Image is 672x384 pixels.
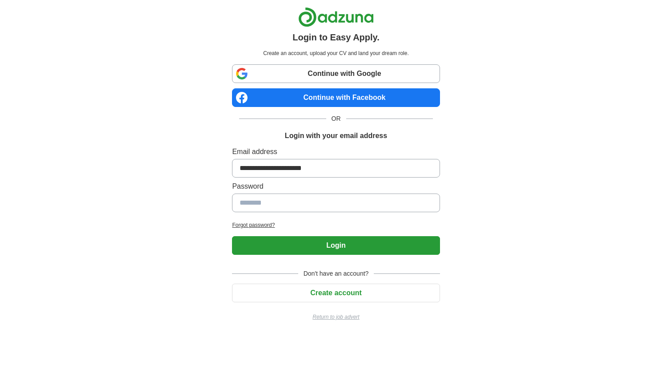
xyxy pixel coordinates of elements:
[326,114,346,123] span: OR
[298,269,374,278] span: Don't have an account?
[232,181,440,192] label: Password
[285,131,387,141] h1: Login with your email address
[232,284,440,302] button: Create account
[232,313,440,321] a: Return to job advert
[232,146,440,157] label: Email address
[298,7,374,27] img: Adzuna logo
[232,236,440,255] button: Login
[292,31,380,44] h1: Login to Easy Apply.
[232,221,440,229] a: Forgot password?
[232,64,440,83] a: Continue with Google
[234,49,438,57] p: Create an account, upload your CV and land your dream role.
[232,88,440,107] a: Continue with Facebook
[232,289,440,297] a: Create account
